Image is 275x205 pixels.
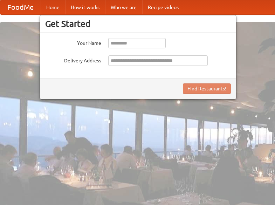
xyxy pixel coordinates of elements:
[41,0,65,14] a: Home
[183,83,231,94] button: Find Restaurants!
[45,55,101,64] label: Delivery Address
[45,38,101,47] label: Your Name
[142,0,184,14] a: Recipe videos
[45,19,231,29] h3: Get Started
[105,0,142,14] a: Who we are
[65,0,105,14] a: How it works
[0,0,41,14] a: FoodMe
